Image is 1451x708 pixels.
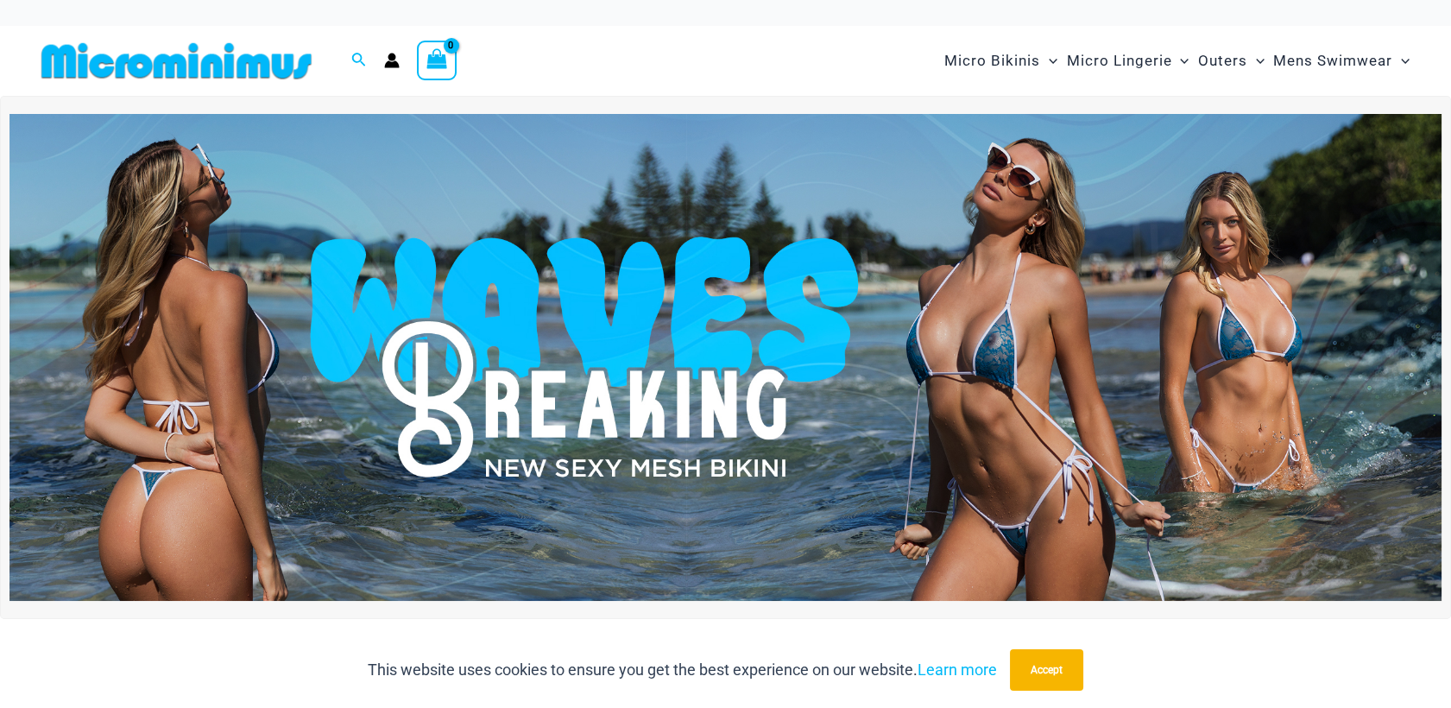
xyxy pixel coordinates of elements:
a: Account icon link [384,53,400,68]
a: Micro LingerieMenu ToggleMenu Toggle [1062,35,1193,87]
p: This website uses cookies to ensure you get the best experience on our website. [368,657,997,683]
span: Menu Toggle [1247,39,1265,83]
span: Mens Swimwear [1273,39,1392,83]
span: Menu Toggle [1171,39,1189,83]
span: Menu Toggle [1040,39,1057,83]
a: Mens SwimwearMenu ToggleMenu Toggle [1269,35,1414,87]
img: Waves Breaking Ocean Bikini Pack [9,114,1442,601]
a: Micro BikinisMenu ToggleMenu Toggle [940,35,1062,87]
img: MM SHOP LOGO FLAT [35,41,319,80]
nav: Site Navigation [937,32,1416,90]
a: Search icon link [351,50,367,72]
span: Micro Bikinis [944,39,1040,83]
span: Outers [1198,39,1247,83]
a: Learn more [918,661,997,679]
button: Accept [1010,649,1083,691]
a: OutersMenu ToggleMenu Toggle [1194,35,1269,87]
span: Menu Toggle [1392,39,1410,83]
a: View Shopping Cart, empty [417,41,457,80]
span: Micro Lingerie [1066,39,1171,83]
